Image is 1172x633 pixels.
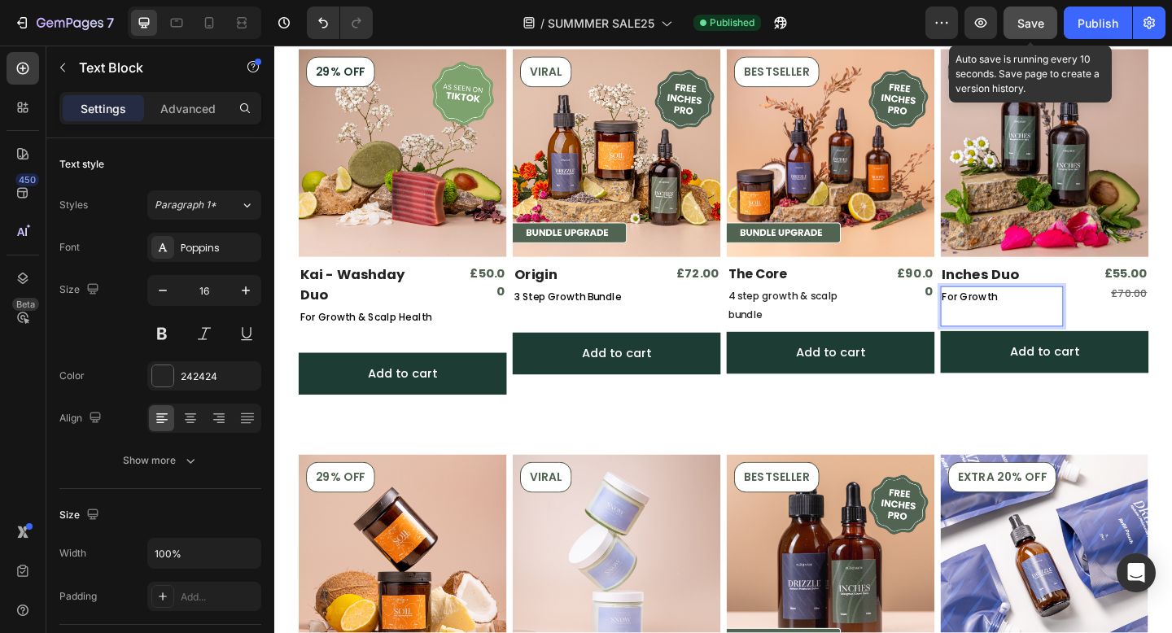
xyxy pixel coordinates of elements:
[59,198,88,212] div: Styles
[501,13,592,45] pre: BESTSELLER
[260,266,377,282] span: 3 Step Growth Bundle
[259,312,485,358] button: Add to cart
[107,13,114,33] p: 7
[724,311,951,356] button: Add to cart
[492,312,718,357] button: Add to cart
[12,298,39,311] div: Beta
[181,241,257,255] div: Poppins
[540,15,544,32] span: /
[59,279,103,301] div: Size
[492,237,642,261] h1: The Core
[1117,553,1156,592] div: Open Intercom Messenger
[28,288,171,303] span: For Growth & Scalp Health
[493,265,613,301] span: 4 step growth & scalp bundle
[1064,7,1132,39] button: Publish
[884,237,951,260] div: £55.00
[26,284,177,328] div: Rich Text Editor. Editing area: main
[81,100,126,117] p: Settings
[123,452,199,469] div: Show more
[1017,16,1044,30] span: Save
[884,260,951,280] div: £70.00
[26,334,252,380] button: Add to cart
[155,198,216,212] span: Paragraph 1*
[567,325,643,344] div: Add to cart
[59,157,104,172] div: Text style
[307,7,373,39] div: Undo/Redo
[181,590,257,605] div: Add...
[259,262,409,306] div: Rich Text Editor. Editing area: main
[59,546,86,561] div: Width
[259,237,409,262] h1: Origin
[160,100,216,117] p: Advanced
[35,454,108,486] pre: 29% OFF
[59,240,80,255] div: Font
[203,237,253,279] div: £50.00
[501,454,592,486] pre: BESTSELLER
[59,408,105,430] div: Align
[147,190,261,220] button: Paragraph 1*
[102,347,177,367] div: Add to cart
[268,13,322,45] pre: VIRAL
[335,325,410,345] div: Add to cart
[7,7,121,39] button: 7
[726,266,786,282] span: For Growth
[733,454,850,486] pre: EXTRA 20% OFF
[724,262,858,306] div: Rich Text Editor. Editing area: main
[724,237,858,262] h1: Inches Duo
[59,446,261,475] button: Show more
[59,504,103,526] div: Size
[181,369,257,384] div: 242424
[148,539,260,568] input: Auto
[800,324,876,343] div: Add to cart
[274,46,1172,633] iframe: Design area
[59,589,97,604] div: Padding
[1078,15,1118,32] div: Publish
[548,15,654,32] span: SUMMMER SALE25
[15,173,39,186] div: 450
[35,13,108,45] pre: 29% OFF
[435,237,486,260] div: £72.00
[26,237,177,284] h1: Kai - Washday Duo
[710,15,754,30] span: Published
[59,369,85,383] div: Color
[268,454,322,486] pre: VIRAL
[79,58,217,77] p: Text Block
[1004,7,1057,39] button: Save
[668,237,719,279] div: £90.00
